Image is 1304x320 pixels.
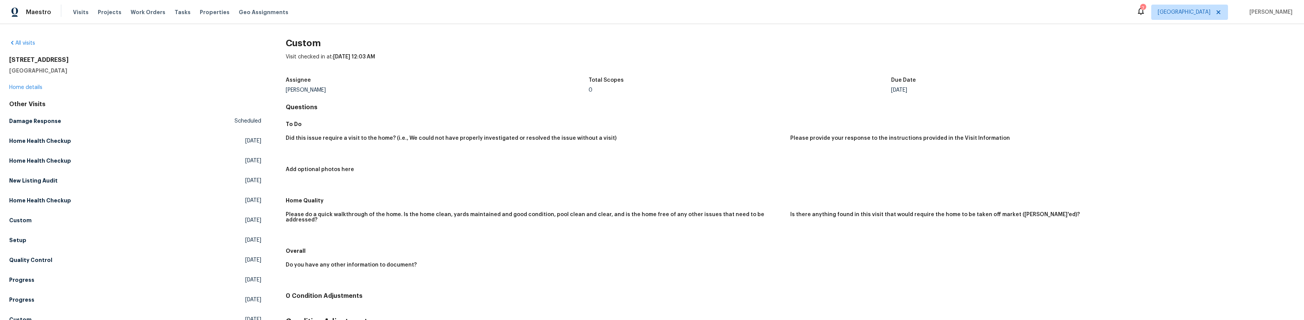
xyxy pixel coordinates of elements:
[891,78,916,83] h5: Due Date
[9,40,35,46] a: All visits
[98,8,121,16] span: Projects
[286,212,784,223] h5: Please do a quick walkthrough of the home. Is the home clean, yards maintained and good condition...
[245,296,261,304] span: [DATE]
[286,197,1295,204] h5: Home Quality
[9,134,261,148] a: Home Health Checkup[DATE]
[26,8,51,16] span: Maestro
[9,273,261,287] a: Progress[DATE]
[131,8,165,16] span: Work Orders
[1158,8,1210,16] span: [GEOGRAPHIC_DATA]
[790,212,1080,217] h5: Is there anything found in this visit that would require the home to be taken off market ([PERSON...
[9,197,71,204] h5: Home Health Checkup
[286,262,417,268] h5: Do you have any other information to document?
[9,256,52,264] h5: Quality Control
[235,117,261,125] span: Scheduled
[286,120,1295,128] h5: To Do
[1246,8,1293,16] span: [PERSON_NAME]
[9,217,32,224] h5: Custom
[245,256,261,264] span: [DATE]
[73,8,89,16] span: Visits
[9,276,34,284] h5: Progress
[245,276,261,284] span: [DATE]
[9,236,26,244] h5: Setup
[239,8,288,16] span: Geo Assignments
[245,137,261,145] span: [DATE]
[9,253,261,267] a: Quality Control[DATE]
[286,53,1295,73] div: Visit checked in at:
[286,78,311,83] h5: Assignee
[333,54,375,60] span: [DATE] 12:03 AM
[245,157,261,165] span: [DATE]
[9,137,71,145] h5: Home Health Checkup
[9,67,261,74] h5: [GEOGRAPHIC_DATA]
[286,167,354,172] h5: Add optional photos here
[175,10,191,15] span: Tasks
[245,217,261,224] span: [DATE]
[245,177,261,184] span: [DATE]
[286,292,1295,300] h4: 0 Condition Adjustments
[286,247,1295,255] h5: Overall
[9,117,61,125] h5: Damage Response
[9,56,261,64] h2: [STREET_ADDRESS]
[286,136,616,141] h5: Did this issue require a visit to the home? (i.e., We could not have properly investigated or res...
[9,293,261,307] a: Progress[DATE]
[9,114,261,128] a: Damage ResponseScheduled
[286,39,1295,47] h2: Custom
[9,154,261,168] a: Home Health Checkup[DATE]
[9,233,261,247] a: Setup[DATE]
[200,8,230,16] span: Properties
[9,85,42,90] a: Home details
[891,87,1194,93] div: [DATE]
[9,194,261,207] a: Home Health Checkup[DATE]
[9,100,261,108] div: Other Visits
[9,296,34,304] h5: Progress
[1140,5,1145,12] div: 7
[245,236,261,244] span: [DATE]
[9,213,261,227] a: Custom[DATE]
[9,157,71,165] h5: Home Health Checkup
[589,87,891,93] div: 0
[286,103,1295,111] h4: Questions
[286,87,588,93] div: [PERSON_NAME]
[589,78,624,83] h5: Total Scopes
[9,177,58,184] h5: New Listing Audit
[9,174,261,187] a: New Listing Audit[DATE]
[245,197,261,204] span: [DATE]
[790,136,1010,141] h5: Please provide your response to the instructions provided in the Visit Information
